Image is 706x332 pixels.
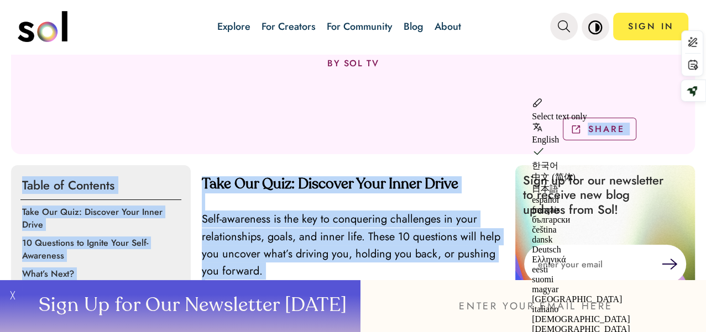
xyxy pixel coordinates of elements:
div: eesti [532,265,665,275]
div: suomi [532,275,665,284]
div: English [532,135,665,145]
a: About [435,19,461,34]
p: BY SOL TV [327,59,379,68]
p: 10 Questions to Ignite Your Self-Awareness [22,236,184,262]
p: Table of Contents [20,171,181,200]
a: For Community [327,19,393,34]
div: Select text only [532,112,665,122]
div: magyar [532,284,665,294]
a: Blog [404,19,423,34]
div: Deutsch [532,245,665,255]
div: italiano [532,304,665,314]
p: What’s Next? [22,267,184,280]
input: enter your email [524,245,662,283]
button: Sign Up for Our Newsletter [DATE] [22,280,361,332]
div: 中文 (简体) [532,172,665,183]
div: 한국어 [532,160,665,172]
p: Sign up for our newsletter to receive new blog updates from Sol! [515,165,681,224]
div: български [532,215,665,225]
div: dansk [532,235,665,245]
div: [GEOGRAPHIC_DATA] [532,294,665,304]
nav: main navigation [18,7,688,46]
a: For Creators [262,19,316,34]
a: SIGN IN [613,13,688,40]
div: français [532,205,665,215]
div: español [532,195,665,205]
img: logo [18,11,67,42]
strong: Take Our Quiz: Discover Your Inner Drive [202,177,458,192]
a: Explore [217,19,250,34]
div: [DEMOGRAPHIC_DATA] [532,314,665,324]
p: Take Our Quiz: Discover Your Inner Drive [22,205,184,231]
span: Self-awareness is the key to conquering challenges in your relationships, goals, and inner life. ... [202,211,500,279]
input: ENTER YOUR EMAIL HERE [360,280,706,332]
div: čeština [532,225,665,235]
div: Ελληνικά [532,255,665,265]
div: 日本語 [532,183,665,195]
